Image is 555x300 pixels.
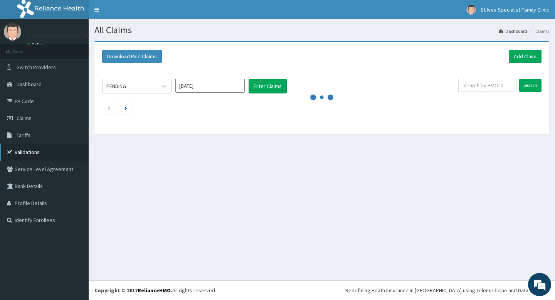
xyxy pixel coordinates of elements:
a: RelianceHMO [138,287,171,294]
div: Redefining Heath Insurance in [GEOGRAPHIC_DATA] using Telemedicine and Data Science! [345,286,549,294]
img: User Image [4,23,21,41]
strong: Copyright © 2017 . [94,287,172,294]
span: Dashboard [17,81,42,88]
footer: All rights reserved. [89,280,555,300]
a: Add Claim [509,50,542,63]
span: Claims [17,115,32,122]
span: Switch Providers [17,64,56,71]
div: PENDING [106,82,126,90]
p: St Ives Specialist Family Clinic [27,31,117,38]
button: Download Paid Claims [102,50,162,63]
a: Dashboard [499,28,527,34]
img: User Image [466,5,476,15]
li: Claims [528,28,549,34]
a: Online [27,42,45,47]
a: Previous page [107,104,111,111]
input: Select Month and Year [175,79,245,93]
span: Tariffs [17,132,30,139]
svg: audio-loading [310,86,333,109]
input: Search by HMO ID [458,79,516,92]
h1: All Claims [94,25,549,35]
span: St Ives Specialist Family Clinic [481,6,549,13]
input: Search [519,79,542,92]
button: Filter Claims [249,79,287,93]
a: Next page [124,104,127,111]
